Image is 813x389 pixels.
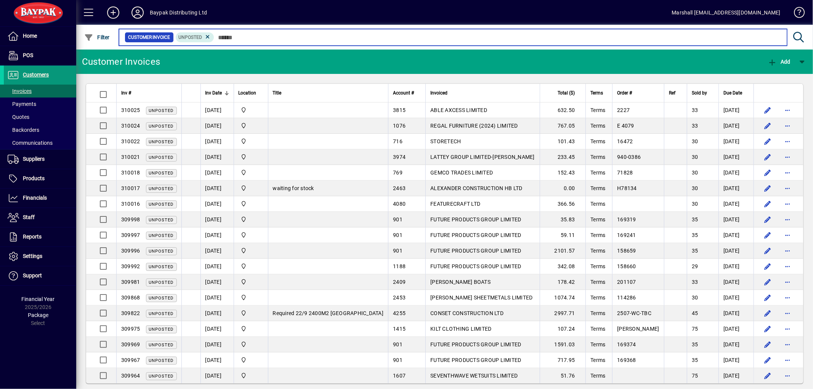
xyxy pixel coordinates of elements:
span: Unposted [149,343,174,347]
td: [DATE] [200,321,234,337]
span: Unposted [149,171,174,176]
span: 35 [692,248,698,254]
td: 51.76 [540,368,585,383]
span: Title [273,89,282,97]
span: 4255 [393,310,406,316]
button: Edit [762,323,774,335]
button: Edit [762,182,774,194]
td: [DATE] [200,259,234,274]
span: 309967 [121,357,140,363]
span: Account # [393,89,414,97]
a: Staff [4,208,76,227]
span: 35 [692,341,698,347]
span: FUTURE PRODUCTS GROUP LIMITED [430,232,521,238]
div: Order # [617,89,659,97]
span: Terms [590,123,605,129]
td: [DATE] [718,149,754,165]
span: 309822 [121,310,140,316]
a: POS [4,46,76,65]
span: Terms [590,107,605,113]
span: Unposted [149,186,174,191]
button: Edit [762,307,774,319]
span: 4080 [393,201,406,207]
span: POS [23,52,33,58]
td: [DATE] [718,212,754,227]
button: Edit [762,229,774,241]
span: Terms [590,185,605,191]
a: Suppliers [4,150,76,169]
span: 1607 [393,373,406,379]
span: Unposted [149,139,174,144]
button: Edit [762,166,774,179]
td: [DATE] [200,368,234,383]
button: Edit [762,151,774,163]
span: Baypak - Onekawa [239,278,263,286]
span: 30 [692,170,698,176]
span: KILT CLOTHING LIMITED [430,326,491,332]
span: 16472 [617,138,633,144]
span: 30 [692,185,698,191]
span: Customer Invoice [128,34,170,41]
a: Backorders [4,123,76,136]
span: FUTURE PRODUCTS GROUP LIMITED [430,341,521,347]
span: Unposted [149,124,174,129]
button: Edit [762,104,774,116]
button: More options [781,135,794,147]
a: Knowledge Base [788,2,803,26]
span: Unposted [149,218,174,223]
span: Backorders [8,127,39,133]
button: Edit [762,354,774,366]
td: 59.11 [540,227,585,243]
button: Filter [82,30,112,44]
td: [DATE] [718,337,754,352]
span: 309998 [121,216,140,223]
div: Inv # [121,89,177,97]
span: 2507-WC-TBC [617,310,651,316]
span: 901 [393,232,402,238]
td: 178.42 [540,274,585,290]
button: Edit [762,260,774,272]
span: 309969 [121,341,140,347]
span: Terms [590,89,603,97]
span: 45 [692,310,698,316]
div: Customer Invoices [82,56,160,68]
span: Products [23,175,45,181]
span: Inv Date [205,89,222,97]
button: More options [781,182,794,194]
span: FUTURE PRODUCTS GROUP LIMITED [430,216,521,223]
td: [DATE] [200,352,234,368]
span: 35 [692,216,698,223]
span: Unposted [149,296,174,301]
span: Baypak - Onekawa [239,184,263,192]
span: Add [768,59,791,65]
span: Terms [590,170,605,176]
td: 233.45 [540,149,585,165]
span: 169368 [617,357,636,363]
span: 309992 [121,263,140,269]
button: Edit [762,291,774,304]
td: [DATE] [200,102,234,118]
button: Edit [762,120,774,132]
td: [DATE] [718,352,754,368]
span: Unposted [149,233,174,238]
span: Terms [590,154,605,160]
span: Terms [590,341,605,347]
button: Edit [762,135,774,147]
mat-chip: Customer Invoice Status: Unposted [176,32,214,42]
span: CONSET CONSTRUCTION LTD [430,310,504,316]
span: 3815 [393,107,406,113]
span: Reports [23,234,42,240]
span: 309964 [121,373,140,379]
td: [DATE] [718,274,754,290]
button: More options [781,151,794,163]
button: Profile [125,6,150,19]
span: E 4079 [617,123,634,129]
span: Terms [590,295,605,301]
span: 310024 [121,123,140,129]
button: Edit [762,198,774,210]
span: [PERSON_NAME] SHEETMETALS LIMITED [430,295,532,301]
span: Unposted [149,311,174,316]
span: 1415 [393,326,406,332]
span: 769 [393,170,402,176]
span: [PERSON_NAME] BOATS [430,279,491,285]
